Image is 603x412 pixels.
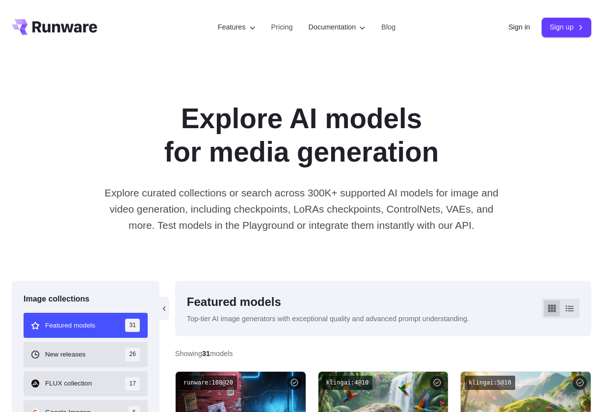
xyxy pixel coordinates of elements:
[465,376,515,390] code: klingai:5@10
[125,348,139,361] span: 26
[187,293,469,311] div: Featured models
[508,22,530,33] a: Sign in
[24,313,148,338] button: Featured models 31
[175,348,233,359] div: Showing models
[24,371,148,396] button: FLUX collection 17
[218,22,256,33] label: Features
[180,376,237,390] code: runware:108@20
[187,313,469,325] p: Top-tier AI image generators with exceptional quality and advanced prompt understanding.
[24,342,148,367] button: New releases 26
[202,350,210,357] strong: 31
[542,18,591,37] a: Sign up
[125,319,139,332] span: 31
[24,293,148,305] div: Image collections
[70,102,533,169] h1: Explore AI models for media generation
[45,349,85,360] span: New releases
[45,378,92,389] span: FLUX collection
[159,297,169,320] button: ‹
[12,19,97,35] a: Go to /
[322,376,373,390] code: klingai:4@10
[125,377,139,390] span: 17
[381,22,395,33] a: Blog
[271,22,293,33] a: Pricing
[99,185,504,234] p: Explore curated collections or search across 300K+ supported AI models for image and video genera...
[45,320,95,331] span: Featured models
[309,22,366,33] label: Documentation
